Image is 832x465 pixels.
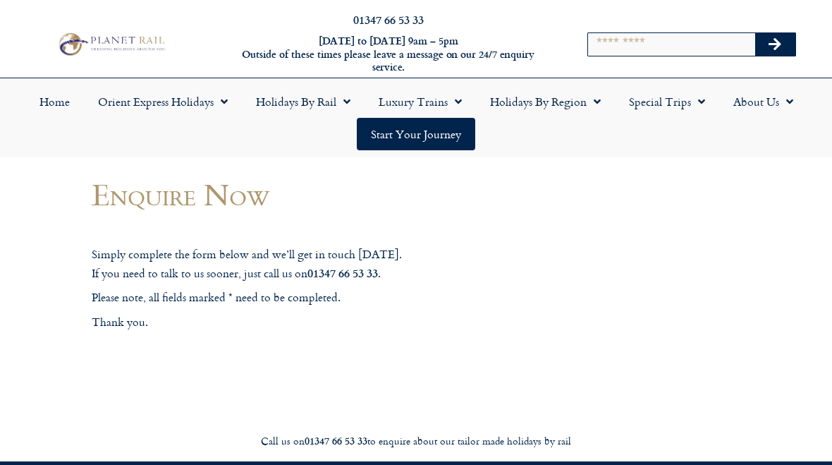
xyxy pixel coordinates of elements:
[365,85,476,118] a: Luxury Trains
[755,33,796,56] button: Search
[54,30,167,58] img: Planet Rail Train Holidays Logo
[92,289,515,307] p: Please note, all fields marked * need to be completed.
[226,35,551,74] h6: [DATE] to [DATE] 9am – 5pm Outside of these times please leave a message on our 24/7 enquiry serv...
[25,85,84,118] a: Home
[242,85,365,118] a: Holidays by Rail
[92,313,515,332] p: Thank you.
[84,85,242,118] a: Orient Express Holidays
[476,85,615,118] a: Holidays by Region
[92,178,515,211] h1: Enquire Now
[21,435,811,448] div: Call us on to enquire about our tailor made holidays by rail
[615,85,719,118] a: Special Trips
[719,85,807,118] a: About Us
[7,85,825,150] nav: Menu
[353,11,424,28] a: 01347 66 53 33
[305,433,367,448] strong: 01347 66 53 33
[92,246,515,282] p: Simply complete the form below and we’ll get in touch [DATE]. If you need to talk to us sooner, j...
[357,118,475,150] a: Start your Journey
[307,265,378,281] strong: 01347 66 53 33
